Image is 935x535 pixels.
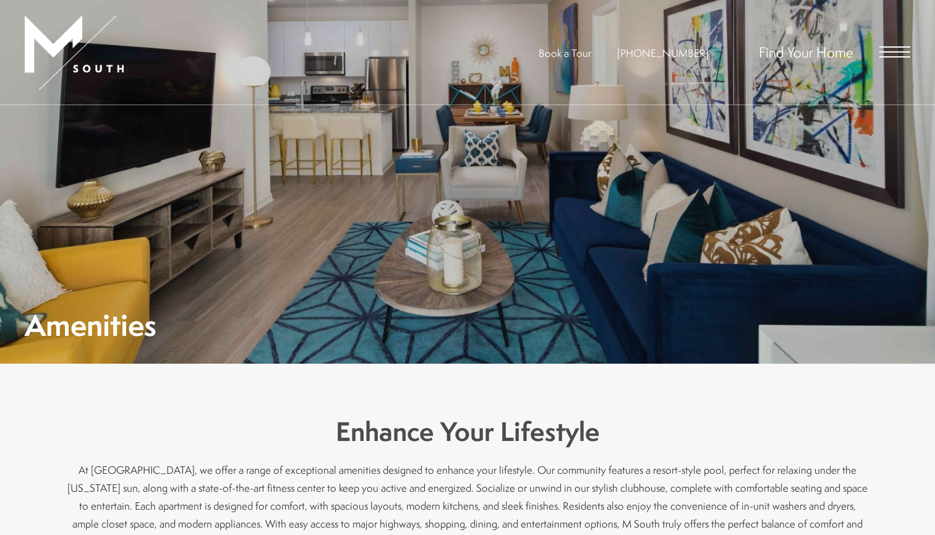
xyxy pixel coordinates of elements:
[25,15,124,90] img: MSouth
[539,46,591,60] a: Book a Tour
[617,46,709,60] span: [PHONE_NUMBER]
[759,42,853,62] a: Find Your Home
[25,311,156,339] h1: Amenities
[879,46,910,58] button: Open Menu
[617,46,709,60] a: Call Us at 813-570-8014
[66,413,869,450] h3: Enhance Your Lifestyle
